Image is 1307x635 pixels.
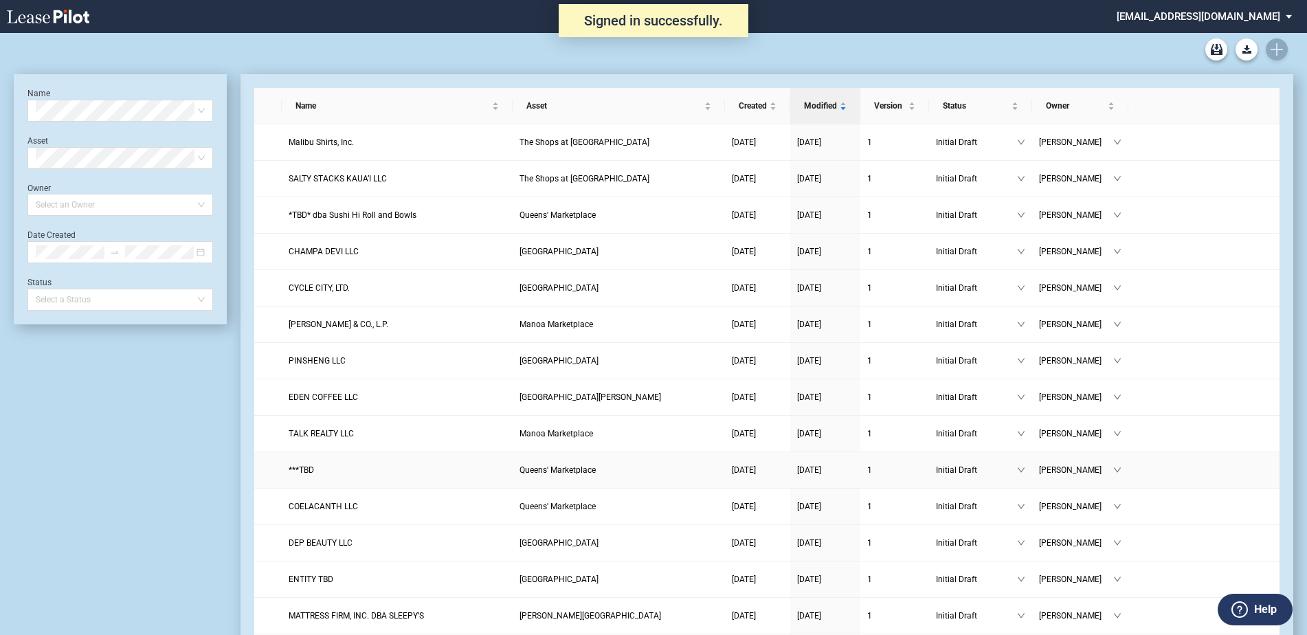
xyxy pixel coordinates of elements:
[1017,466,1025,474] span: down
[797,208,853,222] a: [DATE]
[289,281,506,295] a: CYCLE CITY, LTD.
[1032,88,1128,124] th: Owner
[867,427,922,441] a: 1
[289,392,358,402] span: EDEN COFFEE LLC
[1039,354,1113,368] span: [PERSON_NAME]
[289,208,506,222] a: *TBD* dba Sushi Hi Roll and Bowls
[520,137,649,147] span: The Shops at Kukui'ula
[1254,601,1277,619] label: Help
[289,137,354,147] span: Malibu Shirts, Inc.
[1017,211,1025,219] span: down
[1046,99,1105,113] span: Owner
[936,172,1017,186] span: Initial Draft
[1113,211,1121,219] span: down
[860,88,929,124] th: Version
[1017,393,1025,401] span: down
[797,247,821,256] span: [DATE]
[797,575,821,584] span: [DATE]
[1017,284,1025,292] span: down
[520,572,718,586] a: [GEOGRAPHIC_DATA]
[732,500,783,513] a: [DATE]
[936,500,1017,513] span: Initial Draft
[867,245,922,258] a: 1
[289,502,358,511] span: COELACANTH LLC
[936,317,1017,331] span: Initial Draft
[732,538,756,548] span: [DATE]
[797,429,821,438] span: [DATE]
[1017,247,1025,256] span: down
[732,427,783,441] a: [DATE]
[797,320,821,329] span: [DATE]
[520,174,649,183] span: The Shops at Kukui'ula
[867,135,922,149] a: 1
[867,463,922,477] a: 1
[929,88,1032,124] th: Status
[936,354,1017,368] span: Initial Draft
[732,135,783,149] a: [DATE]
[520,172,718,186] a: The Shops at [GEOGRAPHIC_DATA]
[943,99,1009,113] span: Status
[289,174,387,183] span: SALTY STACKS KAUA’I LLC
[936,427,1017,441] span: Initial Draft
[1039,208,1113,222] span: [PERSON_NAME]
[520,281,718,295] a: [GEOGRAPHIC_DATA]
[936,208,1017,222] span: Initial Draft
[1231,38,1262,60] md-menu: Download Blank Form List
[804,99,837,113] span: Modified
[289,500,506,513] a: COELACANTH LLC
[732,320,756,329] span: [DATE]
[732,609,783,623] a: [DATE]
[520,392,661,402] span: Port Allen Marina Center
[867,283,872,293] span: 1
[1039,500,1113,513] span: [PERSON_NAME]
[936,463,1017,477] span: Initial Draft
[790,88,860,124] th: Modified
[797,356,821,366] span: [DATE]
[1039,390,1113,404] span: [PERSON_NAME]
[867,500,922,513] a: 1
[289,320,388,329] span: EDWARD D. JONES & CO., L.P.
[289,609,506,623] a: MATTRESS FIRM, INC. DBA SLEEPY’S
[1113,320,1121,328] span: down
[289,390,506,404] a: EDEN COFFEE LLC
[282,88,513,124] th: Name
[289,427,506,441] a: TALK REALTY LLC
[559,4,748,37] div: Signed in successfully.
[867,392,872,402] span: 1
[867,281,922,295] a: 1
[725,88,790,124] th: Created
[1039,463,1113,477] span: [PERSON_NAME]
[797,500,853,513] a: [DATE]
[732,208,783,222] a: [DATE]
[520,465,596,475] span: Queens' Marketplace
[1113,466,1121,474] span: down
[1017,539,1025,547] span: down
[936,281,1017,295] span: Initial Draft
[1039,427,1113,441] span: [PERSON_NAME]
[867,390,922,404] a: 1
[797,536,853,550] a: [DATE]
[867,354,922,368] a: 1
[732,137,756,147] span: [DATE]
[797,392,821,402] span: [DATE]
[867,208,922,222] a: 1
[867,536,922,550] a: 1
[867,465,872,475] span: 1
[1205,38,1227,60] a: Archive
[739,99,767,113] span: Created
[867,210,872,220] span: 1
[289,135,506,149] a: Malibu Shirts, Inc.
[520,135,718,149] a: The Shops at [GEOGRAPHIC_DATA]
[1236,38,1258,60] button: Download Blank Form
[874,99,906,113] span: Version
[867,317,922,331] a: 1
[732,390,783,404] a: [DATE]
[520,427,718,441] a: Manoa Marketplace
[526,99,702,113] span: Asset
[936,135,1017,149] span: Initial Draft
[1113,357,1121,365] span: down
[1017,357,1025,365] span: down
[520,317,718,331] a: Manoa Marketplace
[289,611,424,621] span: MATTRESS FIRM, INC. DBA SLEEPY’S
[797,172,853,186] a: [DATE]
